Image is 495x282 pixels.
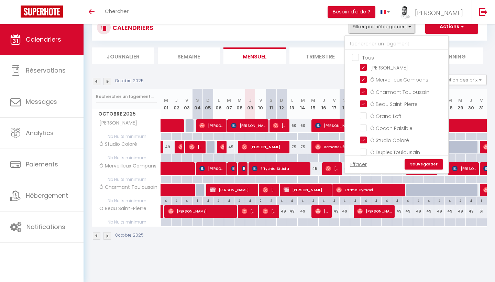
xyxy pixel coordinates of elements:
span: [PERSON_NAME] [178,140,182,153]
div: 49 [413,205,424,218]
div: 2 [266,197,276,204]
span: [PERSON_NAME] [231,119,266,132]
th: 12 [276,89,287,119]
abbr: J [470,97,472,104]
abbr: M [238,97,242,104]
abbr: S [196,97,199,104]
div: 49 [329,205,340,218]
th: 09 [245,89,255,119]
span: [PERSON_NAME] [242,162,245,175]
div: 4 [455,197,466,204]
th: 01 [161,89,172,119]
span: [PERSON_NAME] [199,162,224,175]
span: [PERSON_NAME] [357,205,393,218]
input: Rechercher un logement... [345,38,448,50]
span: Ô Studio Coloré [93,141,139,148]
img: ... [400,6,410,20]
div: 4 [392,197,403,204]
div: 60 [297,119,308,132]
th: 02 [171,89,182,119]
div: 49 [434,205,445,218]
div: 4 [213,197,224,204]
div: 4 [182,197,192,204]
abbr: M [301,97,305,104]
span: [PERSON_NAME] [93,119,139,127]
abbr: L [291,97,293,104]
th: 13 [287,89,298,119]
div: 49 [297,205,308,218]
abbr: L [218,97,220,104]
th: 14 [297,89,308,119]
span: Ô Charmant Toulousain [370,89,429,96]
div: 4 [224,197,234,204]
button: Filtrer par hébergement [349,20,415,34]
div: 4 [382,197,392,204]
div: Filtrer par hébergement [344,35,449,174]
input: Rechercher un logement... [96,90,157,103]
div: 4 [329,197,340,204]
a: Sauvegarder [405,159,443,170]
button: Actions [425,20,478,34]
div: 4 [161,197,171,204]
span: [PERSON_NAME] [242,140,288,153]
span: Octobre 2025 [92,109,161,119]
span: [PERSON_NAME] [263,183,277,196]
div: 49 [340,205,350,218]
p: Octobre 2025 [115,232,144,239]
span: Eftychia Sitista [252,162,309,175]
abbr: M [227,97,231,104]
abbr: S [343,97,346,104]
span: [PERSON_NAME] [199,119,224,132]
span: Ô Merveilleux Compans [93,162,158,170]
abbr: M [448,97,452,104]
abbr: M [164,97,168,104]
a: [PERSON_NAME] [161,141,164,154]
button: Gestion des prix [436,75,487,85]
div: 4 [434,197,444,204]
th: 28 [445,89,455,119]
div: 4 [287,197,297,204]
span: [PERSON_NAME] [189,140,203,153]
div: 4 [245,197,255,204]
div: 75 [287,141,298,153]
div: 4 [445,197,455,204]
div: 4 [319,197,329,204]
div: 49 [445,205,455,218]
p: Octobre 2025 [115,78,144,84]
div: 4 [203,197,213,204]
div: 2 [255,197,266,204]
th: 04 [192,89,203,119]
div: 4 [371,197,382,204]
div: 4 [234,197,245,204]
span: Ô Beau Saint-Pierre [370,101,418,108]
th: 07 [224,89,234,119]
span: Ô Grand Loft [370,113,401,120]
div: 49 [466,205,476,218]
li: Semaine [158,47,220,64]
span: [PERSON_NAME] [415,9,463,17]
th: 31 [476,89,487,119]
abbr: S [269,97,273,104]
span: [PERSON_NAME] [315,205,329,218]
th: 10 [255,89,266,119]
span: [PERSON_NAME] [242,205,256,218]
a: [PERSON_NAME] [161,205,164,218]
span: Nb Nuits minimum [92,176,161,183]
span: Réservations [26,66,66,75]
div: 4 [350,197,361,204]
span: Fatma Oymaci [336,183,404,196]
th: 17 [329,89,340,119]
div: 1 [476,197,487,204]
span: [PERSON_NAME] [284,183,330,196]
span: Calendriers [26,35,61,44]
span: Nb Nuits minimum [92,154,161,162]
abbr: D [206,97,210,104]
div: 49 [161,141,172,153]
abbr: V [333,97,336,104]
div: 49 [276,205,287,218]
span: Chercher [105,8,129,15]
div: 49 [403,205,413,218]
li: Journalier [92,47,154,64]
th: 18 [340,89,350,119]
span: Messages [26,97,57,106]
